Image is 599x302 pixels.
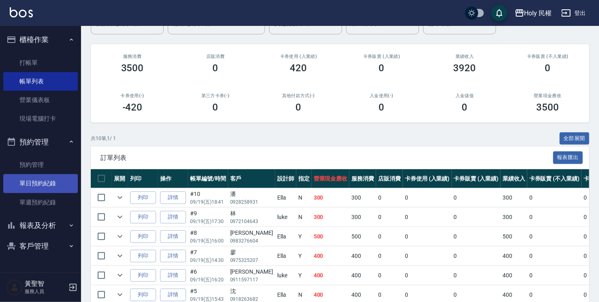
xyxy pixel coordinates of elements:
[312,266,350,285] td: 400
[114,211,126,223] button: expand row
[527,188,582,207] td: 0
[188,188,228,207] td: #10
[130,211,156,223] button: 列印
[349,188,376,207] td: 300
[188,266,228,285] td: #6
[188,208,228,227] td: #9
[160,230,186,243] a: 詳情
[114,269,126,281] button: expand row
[452,227,501,246] td: 0
[3,236,78,257] button: 客戶管理
[403,247,452,266] td: 0
[3,53,78,72] a: 打帳單
[524,8,552,18] div: Holy 民權
[312,227,350,246] td: 500
[452,247,501,266] td: 0
[3,193,78,212] a: 單週預約紀錄
[101,93,164,98] h2: 卡券使用(-)
[3,174,78,193] a: 單日預約紀錄
[130,191,156,204] button: 列印
[230,248,273,257] div: 廖
[130,269,156,282] button: 列印
[501,169,527,188] th: 業績收入
[230,257,273,264] p: 0975325207
[296,208,312,227] td: N
[296,227,312,246] td: Y
[228,169,275,188] th: 客戶
[501,188,527,207] td: 300
[213,62,218,74] h3: 0
[101,54,164,59] h3: 服務消費
[403,169,452,188] th: 卡券使用 (入業績)
[403,266,452,285] td: 0
[349,247,376,266] td: 400
[376,227,403,246] td: 0
[130,230,156,243] button: 列印
[230,237,273,245] p: 0983276604
[160,250,186,262] a: 詳情
[230,190,273,198] div: 潘
[3,215,78,236] button: 報表及分析
[558,6,589,21] button: 登出
[527,208,582,227] td: 0
[462,102,468,113] h3: 0
[3,29,78,50] button: 櫃檯作業
[349,227,376,246] td: 500
[296,102,302,113] h3: 0
[350,54,413,59] h2: 卡券販賣 (入業績)
[527,247,582,266] td: 0
[3,155,78,174] a: 預約管理
[114,250,126,262] button: expand row
[213,102,218,113] h3: 0
[296,247,312,266] td: Y
[188,227,228,246] td: #8
[184,93,247,98] h2: 第三方卡券(-)
[275,169,296,188] th: 設計師
[91,135,116,142] p: 共 10 筆, 1 / 1
[188,169,228,188] th: 帳單編號/時間
[112,169,128,188] th: 展開
[433,93,496,98] h2: 入金儲值
[312,247,350,266] td: 400
[190,276,226,283] p: 09/19 (五) 16:20
[349,266,376,285] td: 400
[114,230,126,242] button: expand row
[516,54,580,59] h2: 卡券販賣 (不入業績)
[452,266,501,285] td: 0
[3,72,78,91] a: 帳單列表
[3,132,78,153] button: 預約管理
[296,188,312,207] td: N
[403,188,452,207] td: 0
[376,266,403,285] td: 0
[376,169,403,188] th: 店販消費
[25,288,66,295] p: 服務人員
[312,169,350,188] th: 營業現金應收
[230,198,273,206] p: 0928258931
[230,287,273,296] div: 沈
[452,208,501,227] td: 0
[230,268,273,276] div: [PERSON_NAME]
[296,169,312,188] th: 指定
[122,102,143,113] h3: -420
[290,62,307,74] h3: 420
[128,169,158,188] th: 列印
[350,93,413,98] h2: 入金使用(-)
[160,191,186,204] a: 詳情
[312,208,350,227] td: 300
[3,109,78,128] a: 現場電腦打卡
[230,218,273,225] p: 0972104643
[349,169,376,188] th: 服務消費
[121,62,144,74] h3: 3500
[6,279,23,296] img: Person
[230,229,273,237] div: [PERSON_NAME]
[114,289,126,301] button: expand row
[188,247,228,266] td: #7
[511,5,555,21] button: Holy 民權
[190,237,226,245] p: 09/19 (五) 16:00
[114,191,126,204] button: expand row
[553,151,583,164] button: 報表匯出
[527,227,582,246] td: 0
[376,188,403,207] td: 0
[275,227,296,246] td: Ella
[296,266,312,285] td: Y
